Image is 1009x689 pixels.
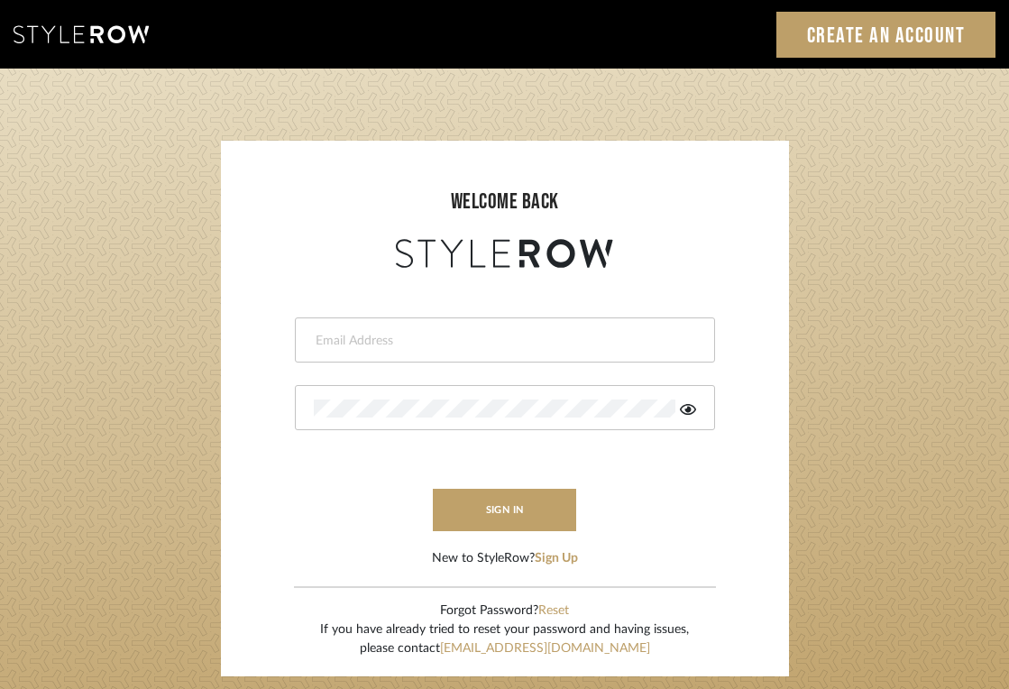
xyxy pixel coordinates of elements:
div: Forgot Password? [320,602,689,620]
a: Create an Account [776,12,996,58]
div: New to StyleRow? [432,549,578,568]
button: Sign Up [535,549,578,568]
div: If you have already tried to reset your password and having issues, please contact [320,620,689,658]
input: Email Address [314,332,692,350]
button: sign in [433,489,577,531]
a: [EMAIL_ADDRESS][DOMAIN_NAME] [440,642,650,655]
button: Reset [538,602,569,620]
div: welcome back [239,186,771,218]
